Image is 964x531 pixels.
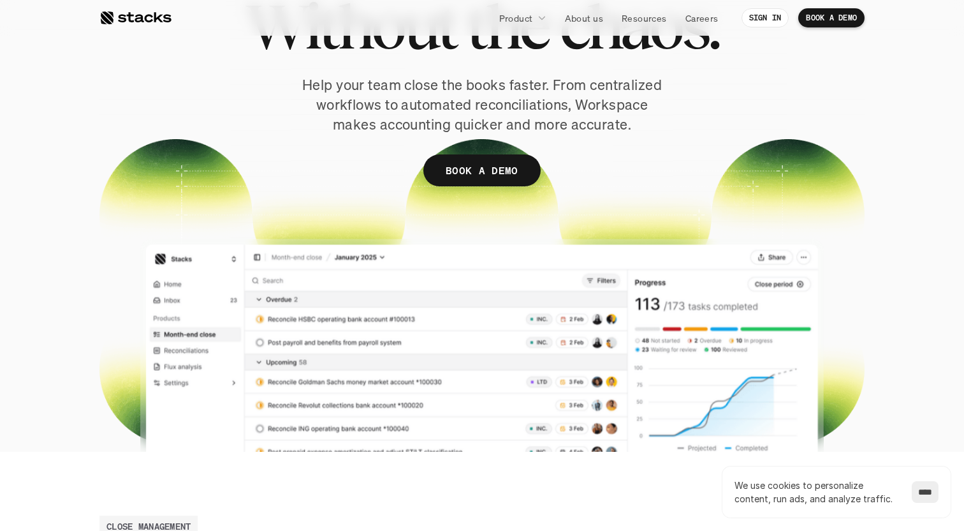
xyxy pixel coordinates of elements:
[622,11,667,25] p: Resources
[423,154,541,186] a: BOOK A DEMO
[499,11,533,25] p: Product
[734,479,899,505] p: We use cookies to personalize content, run ads, and analyze traffic.
[798,8,865,27] a: BOOK A DEMO
[150,243,207,252] a: Privacy Policy
[297,75,667,134] p: Help your team close the books faster. From centralized workflows to automated reconciliations, W...
[614,6,675,29] a: Resources
[565,11,603,25] p: About us
[806,13,857,22] p: BOOK A DEMO
[685,11,719,25] p: Careers
[741,8,789,27] a: SIGN IN
[749,13,782,22] p: SIGN IN
[446,161,518,180] p: BOOK A DEMO
[678,6,726,29] a: Careers
[557,6,611,29] a: About us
